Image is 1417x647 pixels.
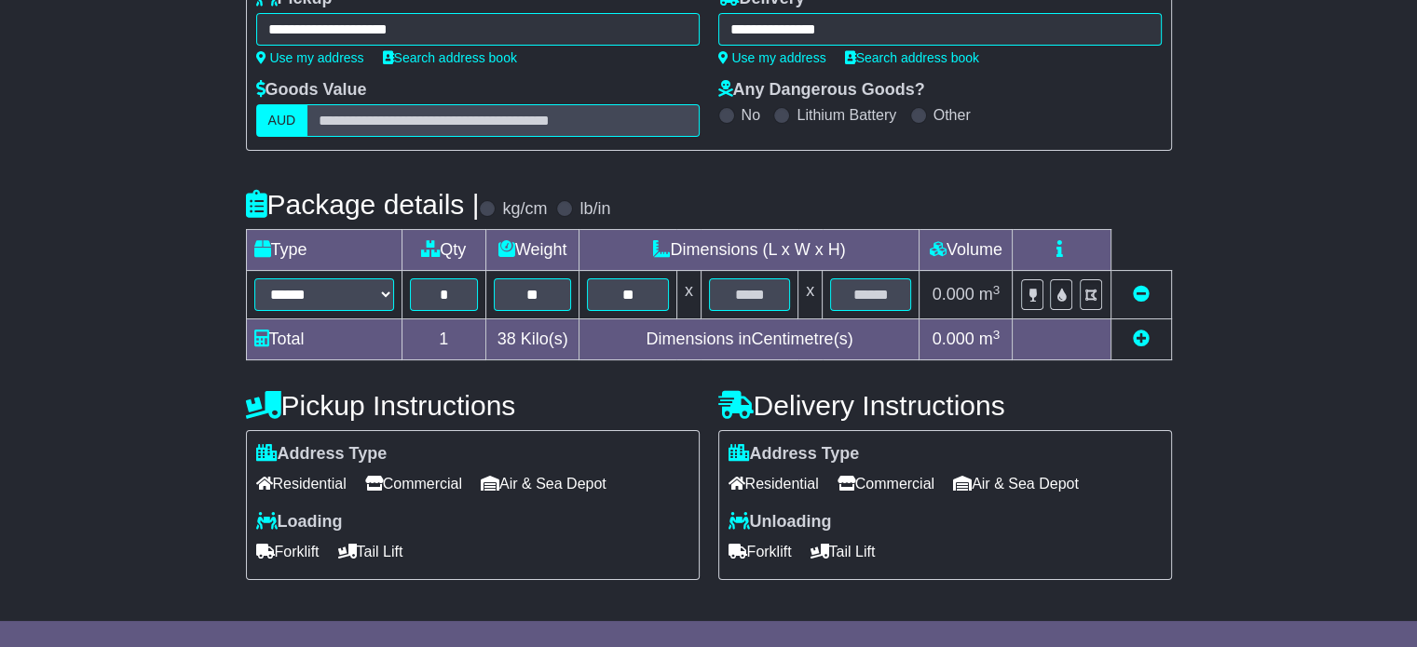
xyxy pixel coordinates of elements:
[481,469,606,498] span: Air & Sea Depot
[246,230,402,271] td: Type
[1133,285,1150,303] a: Remove this item
[246,319,402,360] td: Total
[676,271,701,319] td: x
[729,444,860,465] label: Address Type
[485,319,579,360] td: Kilo(s)
[256,512,343,532] label: Loading
[979,285,1001,303] span: m
[979,330,1001,348] span: m
[497,330,516,348] span: 38
[797,106,896,124] label: Lithium Battery
[246,189,480,220] h4: Package details |
[729,537,792,566] span: Forklift
[718,390,1172,421] h4: Delivery Instructions
[579,230,920,271] td: Dimensions (L x W x H)
[256,80,367,101] label: Goods Value
[845,50,979,65] a: Search address book
[933,285,974,303] span: 0.000
[256,537,320,566] span: Forklift
[502,199,547,220] label: kg/cm
[729,512,832,532] label: Unloading
[256,104,308,137] label: AUD
[1133,330,1150,348] a: Add new item
[256,50,364,65] a: Use my address
[246,390,700,421] h4: Pickup Instructions
[718,80,925,101] label: Any Dangerous Goods?
[953,469,1079,498] span: Air & Sea Depot
[402,230,485,271] td: Qty
[993,283,1001,297] sup: 3
[402,319,485,360] td: 1
[383,50,517,65] a: Search address book
[742,106,760,124] label: No
[579,319,920,360] td: Dimensions in Centimetre(s)
[933,330,974,348] span: 0.000
[718,50,826,65] a: Use my address
[798,271,823,319] td: x
[365,469,462,498] span: Commercial
[485,230,579,271] td: Weight
[993,328,1001,342] sup: 3
[579,199,610,220] label: lb/in
[920,230,1013,271] td: Volume
[256,469,347,498] span: Residential
[729,469,819,498] span: Residential
[933,106,971,124] label: Other
[338,537,403,566] span: Tail Lift
[811,537,876,566] span: Tail Lift
[838,469,934,498] span: Commercial
[256,444,388,465] label: Address Type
